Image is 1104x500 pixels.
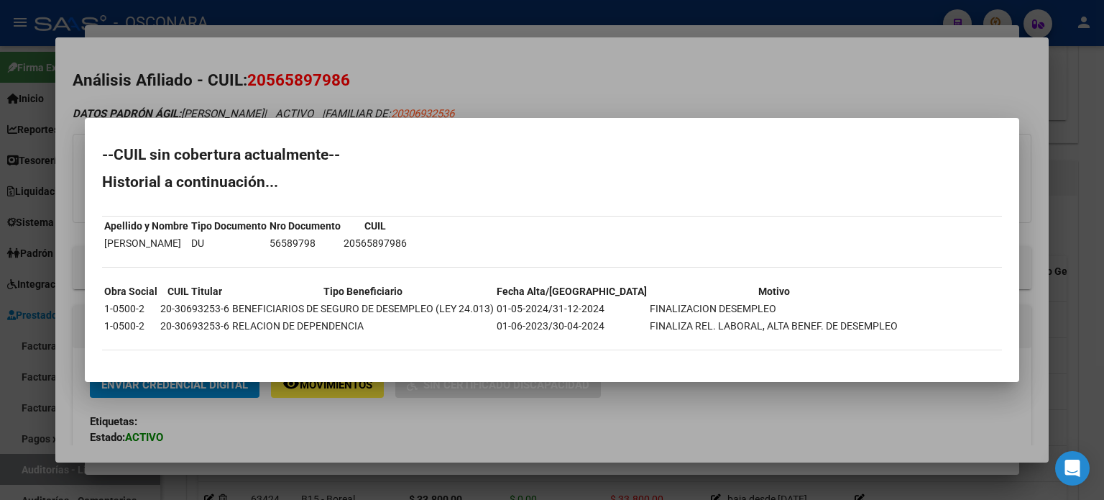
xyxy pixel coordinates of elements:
th: Nro Documento [269,218,341,234]
td: [PERSON_NAME] [103,235,189,251]
div: Open Intercom Messenger [1055,451,1090,486]
th: Tipo Documento [190,218,267,234]
td: FINALIZACION DESEMPLEO [649,301,898,317]
td: 20565897986 [343,235,408,251]
td: RELACION DE DEPENDENCIA [231,318,494,334]
td: FINALIZA REL. LABORAL, ALTA BENEF. DE DESEMPLEO [649,318,898,334]
th: CUIL [343,218,408,234]
td: 1-0500-2 [103,301,158,317]
td: DU [190,235,267,251]
td: 01-06-2023/30-04-2024 [496,318,648,334]
td: BENEFICIARIOS DE SEGURO DE DESEMPLEO (LEY 24.013) [231,301,494,317]
th: Motivo [649,283,898,299]
h2: --CUIL sin cobertura actualmente-- [102,147,1002,162]
th: Tipo Beneficiario [231,283,494,299]
h2: Historial a continuación... [102,175,1002,189]
td: 56589798 [269,235,341,251]
th: Obra Social [103,283,158,299]
td: 20-30693253-6 [160,318,230,334]
td: 20-30693253-6 [160,301,230,317]
th: Apellido y Nombre [103,218,189,234]
th: CUIL Titular [160,283,230,299]
td: 1-0500-2 [103,318,158,334]
td: 01-05-2024/31-12-2024 [496,301,648,317]
th: Fecha Alta/[GEOGRAPHIC_DATA] [496,283,648,299]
